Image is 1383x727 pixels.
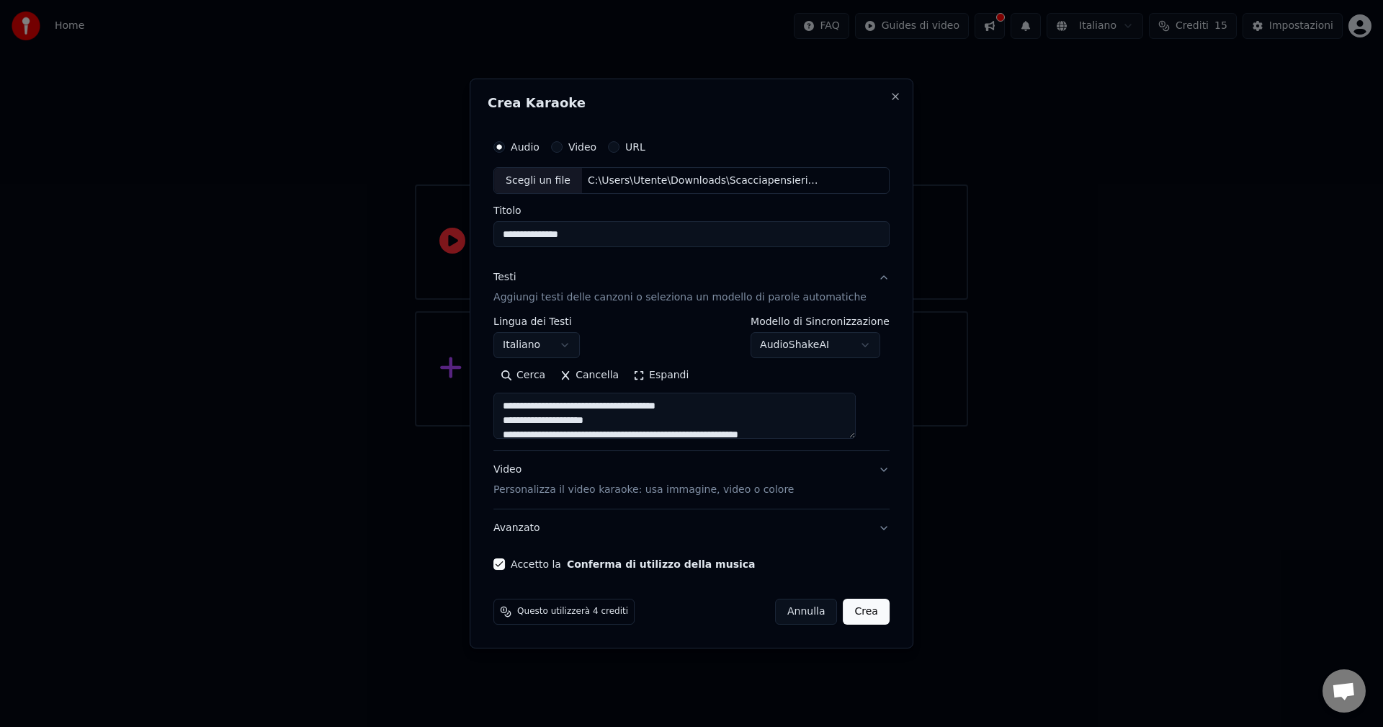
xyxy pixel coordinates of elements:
[493,463,794,498] div: Video
[493,271,516,285] div: Testi
[582,174,827,188] div: C:\Users\Utente\Downloads\Scacciapensieri.mp3
[494,168,582,194] div: Scegli un file
[493,317,890,451] div: TestiAggiungi testi delle canzoni o seleziona un modello di parole automatiche
[493,483,794,497] p: Personalizza il video karaoke: usa immagine, video o colore
[517,606,628,617] span: Questo utilizzerà 4 crediti
[568,142,596,152] label: Video
[843,599,890,625] button: Crea
[493,509,890,547] button: Avanzato
[552,365,626,388] button: Cancella
[626,365,696,388] button: Espandi
[751,317,890,327] label: Modello di Sincronizzazione
[511,559,755,569] label: Accetto la
[567,559,756,569] button: Accetto la
[775,599,838,625] button: Annulla
[625,142,645,152] label: URL
[493,259,890,317] button: TestiAggiungi testi delle canzoni o seleziona un modello di parole automatiche
[493,365,552,388] button: Cerca
[493,206,890,216] label: Titolo
[493,291,867,305] p: Aggiungi testi delle canzoni o seleziona un modello di parole automatiche
[493,452,890,509] button: VideoPersonalizza il video karaoke: usa immagine, video o colore
[493,317,580,327] label: Lingua dei Testi
[488,97,895,110] h2: Crea Karaoke
[511,142,540,152] label: Audio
